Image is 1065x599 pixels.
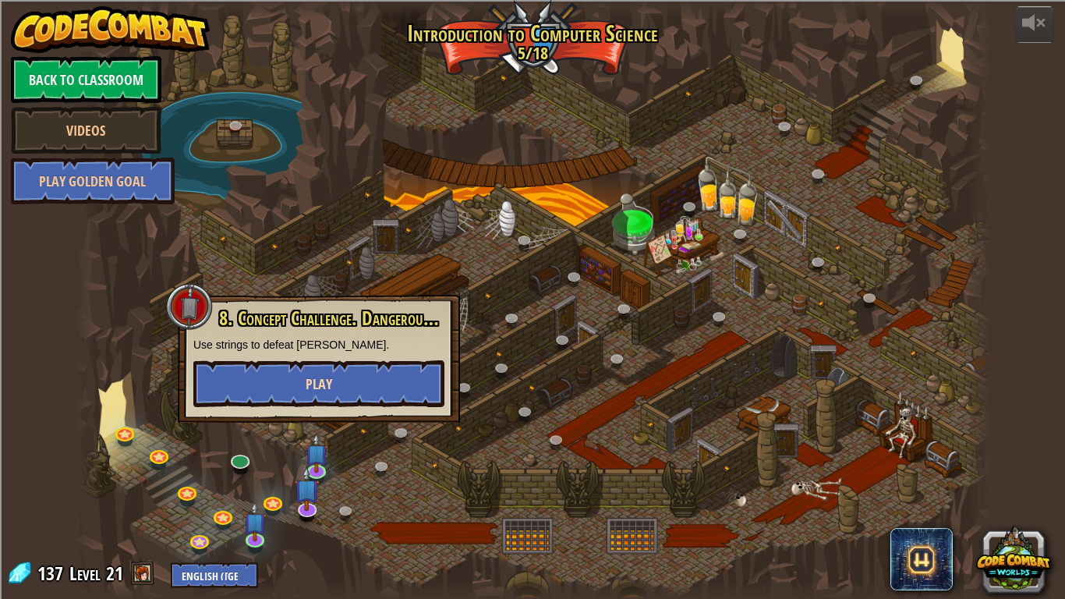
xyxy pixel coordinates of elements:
[6,90,1059,105] div: Rename
[6,20,1059,34] div: Sort New > Old
[6,76,1059,90] div: Sign out
[193,360,444,407] button: Play
[306,374,332,394] span: Play
[193,337,444,353] p: Use strings to defeat [PERSON_NAME].
[11,158,175,204] a: Play Golden Goal
[6,62,1059,76] div: Options
[6,6,1059,20] div: Sort A > Z
[294,466,320,511] img: level-banner-unstarted-subscriber.png
[305,433,328,473] img: level-banner-unstarted-subscriber.png
[6,105,1059,119] div: Move To ...
[6,48,1059,62] div: Delete
[219,305,464,331] span: 8. Concept Challenge. Dangerous Steps
[11,6,211,53] img: CodeCombat - Learn how to code by playing a game
[243,502,267,542] img: level-banner-unstarted-subscriber.png
[6,34,1059,48] div: Move To ...
[11,107,161,154] a: Videos
[11,56,161,103] a: Back to Classroom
